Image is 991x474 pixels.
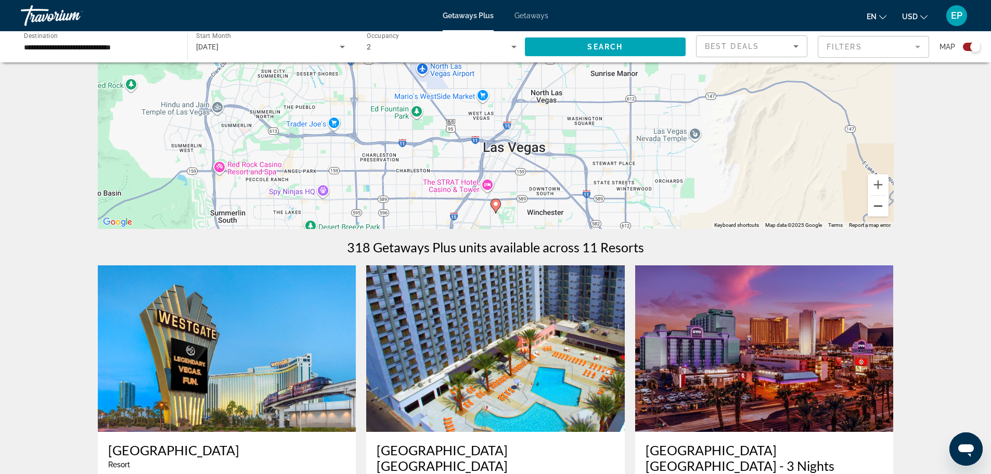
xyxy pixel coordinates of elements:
a: Open this area in Google Maps (opens a new window) [100,215,135,229]
span: Map [939,40,955,54]
a: [GEOGRAPHIC_DATA] [GEOGRAPHIC_DATA] [377,442,614,473]
span: Map data ©2025 Google [765,222,822,228]
span: Resort [108,460,130,469]
a: [GEOGRAPHIC_DATA] [108,442,346,458]
button: Change currency [902,9,928,24]
button: Search [525,37,686,56]
span: Occupancy [367,32,400,40]
mat-select: Sort by [705,40,799,53]
img: RM79O01X.jpg [366,265,625,432]
span: USD [902,12,918,21]
a: [GEOGRAPHIC_DATA] [GEOGRAPHIC_DATA] - 3 Nights [646,442,883,473]
span: Best Deals [705,42,759,50]
iframe: Button to launch messaging window [949,432,983,466]
a: Terms (opens in new tab) [828,222,843,228]
a: Travorium [21,2,125,29]
a: Report a map error [849,222,891,228]
button: Change language [867,9,886,24]
button: Filter [818,35,929,58]
span: Start Month [196,32,231,40]
span: Search [587,43,623,51]
span: [DATE] [196,43,219,51]
button: Zoom out [868,196,889,216]
span: 2 [367,43,371,51]
img: Google [100,215,135,229]
img: ii_wve1.jpg [98,265,356,432]
a: Getaways Plus [443,11,494,20]
button: User Menu [943,5,970,27]
span: EP [951,10,962,21]
button: Zoom in [868,174,889,195]
button: Keyboard shortcuts [714,222,759,229]
span: en [867,12,877,21]
h1: 318 Getaways Plus units available across 11 Resorts [347,239,644,255]
a: Getaways [514,11,548,20]
img: RM79E01X.jpg [635,265,894,432]
span: Destination [24,32,58,39]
